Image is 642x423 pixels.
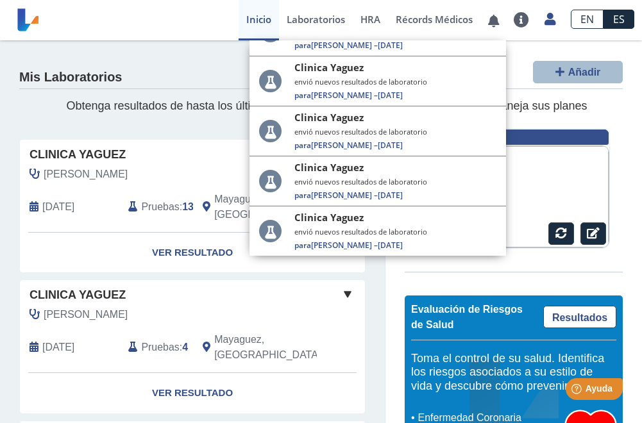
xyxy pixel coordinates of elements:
[294,40,311,51] span: Para
[19,70,122,85] h4: Mis Laboratorios
[294,161,364,174] span: Clinica Yaguez
[30,146,126,163] span: Clinica Yaguez
[411,304,523,330] span: Evaluación de Riesgos de Salud
[66,99,318,112] span: Obtenga resultados de hasta los últimos .
[294,140,496,151] span: [PERSON_NAME] –
[378,40,403,51] span: [DATE]
[294,40,496,51] span: [PERSON_NAME] –
[378,190,403,201] span: [DATE]
[294,227,496,236] small: envió nuevos resultados de laboratorio
[141,340,179,355] span: Pruebas
[294,90,496,101] span: [PERSON_NAME] –
[294,240,311,251] span: Para
[294,61,364,74] span: Clinica Yaguez
[119,192,193,222] div: :
[214,192,321,222] span: Mayaguez, PR
[44,167,128,182] span: Hernandez Casiano, Wilfredo
[294,190,311,201] span: Para
[568,67,601,78] span: Añadir
[543,306,616,328] a: Resultados
[294,111,364,124] span: Clinica Yaguez
[360,13,380,26] span: HRA
[294,177,496,187] small: envió nuevos resultados de laboratorio
[378,240,403,251] span: [DATE]
[440,99,587,112] span: Accede y maneja sus planes
[533,61,623,83] button: Añadir
[528,373,628,409] iframe: Help widget launcher
[294,240,496,251] span: [PERSON_NAME] –
[30,286,126,304] span: Clinica Yaguez
[42,340,74,355] span: 2025-02-04
[294,190,496,201] span: [PERSON_NAME] –
[44,307,128,322] span: Hernandez Alicea, Wilfred
[42,199,74,215] span: 2025-06-05
[119,332,193,363] div: :
[20,233,365,273] a: Ver Resultado
[214,332,321,363] span: Mayaguez, PR
[571,10,604,29] a: EN
[604,10,634,29] a: ES
[294,140,311,151] span: Para
[141,199,179,215] span: Pruebas
[294,90,311,101] span: Para
[294,77,496,87] small: envió nuevos resultados de laboratorio
[20,373,365,413] a: Ver Resultado
[378,140,403,151] span: [DATE]
[378,90,403,101] span: [DATE]
[182,342,188,352] b: 4
[182,201,194,212] b: 13
[294,211,364,224] span: Clinica Yaguez
[294,127,496,137] small: envió nuevos resultados de laboratorio
[411,352,616,394] h5: Toma el control de su salud. Identifica los riesgos asociados a su estilo de vida y descubre cómo...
